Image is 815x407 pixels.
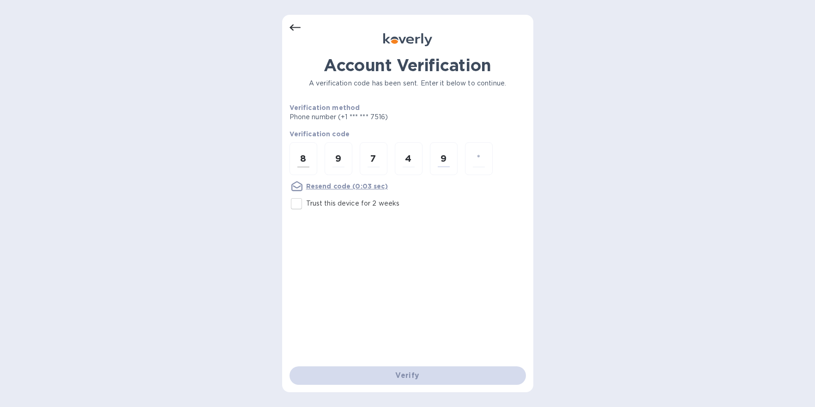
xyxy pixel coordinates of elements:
[290,79,526,88] p: A verification code has been sent. Enter it below to continue.
[290,55,526,75] h1: Account Verification
[306,199,400,208] p: Trust this device for 2 weeks
[290,129,526,139] p: Verification code
[290,104,360,111] b: Verification method
[290,112,459,122] p: Phone number (+1 *** *** 7516)
[306,182,388,190] u: Resend code (0:03 sec)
